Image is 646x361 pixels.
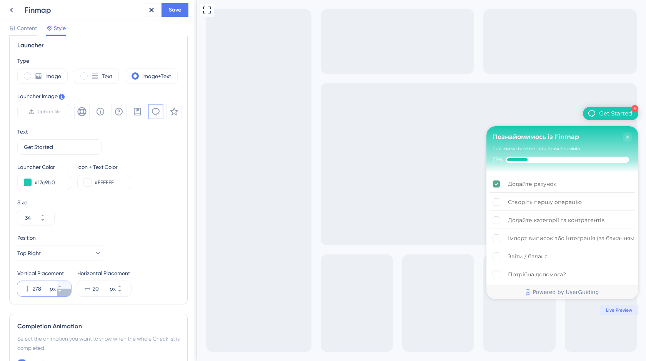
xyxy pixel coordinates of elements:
[409,307,435,313] span: Live Preview
[110,284,116,293] div: px
[17,127,28,136] div: Text
[33,284,48,293] input: px
[38,109,60,115] span: Upload file
[25,5,142,15] div: Finmap
[290,285,441,299] div: Footer
[386,107,441,120] div: Open Get Started checklist, remaining modules: 5
[311,270,369,279] div: Потрібна допомога?
[402,110,435,117] div: Get Started
[17,233,102,242] div: Position
[311,197,385,207] div: Створіть першу операцію
[50,284,56,293] div: px
[93,284,108,293] input: px
[293,175,438,193] div: Додайте рахунок is complete.
[17,92,182,101] div: Launcher Image
[311,234,440,243] div: Імпорт виписок або інтеграція (за бажанням)
[426,132,435,142] div: Close Checklist
[293,230,438,247] div: Імпорт виписок або інтеграція (за бажанням) is incomplete.
[17,198,180,207] div: Size
[102,72,112,81] label: Text
[17,56,180,65] div: Type
[161,3,188,17] button: Save
[311,252,351,261] div: Звіти / баланс
[296,156,306,163] div: 17%
[142,72,171,81] label: Image+Text
[45,72,61,81] label: Image
[311,216,408,225] div: Додайте категорії та контрагентів
[77,269,131,278] div: Horizontal Placement
[296,145,383,152] div: пояснимо все без складних термінів
[17,41,180,50] div: Launcher
[296,132,382,142] div: Познайомимось із Finmap
[57,281,71,289] button: px
[54,23,66,33] span: Style
[77,162,131,172] div: Icon + Text Color
[296,156,435,163] div: Checklist progress: 17%
[117,289,131,296] button: px
[293,248,438,265] div: Звіти / баланс is incomplete.
[336,287,402,297] span: Powered by UserGuiding
[24,143,95,151] input: Get Started
[17,249,41,258] span: Top Right
[435,105,441,112] div: 5
[293,212,438,229] div: Додайте категорії та контрагентів is incomplete.
[311,179,360,189] div: Додайте рахунок
[17,334,180,353] div: Select the animation you want to show when the whole Checklist is completed.
[117,281,131,289] button: px
[169,5,181,15] span: Save
[290,172,441,284] div: Checklist items
[17,246,102,261] button: Top Right
[17,322,180,331] div: Completion Animation
[290,126,441,299] div: Checklist Container
[17,23,37,33] span: Content
[293,194,438,211] div: Створіть першу операцію is incomplete.
[293,266,438,283] div: Потрібна допомога? is incomplete.
[57,289,71,296] button: px
[17,269,71,278] div: Vertical Placement
[17,162,71,172] div: Launcher Color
